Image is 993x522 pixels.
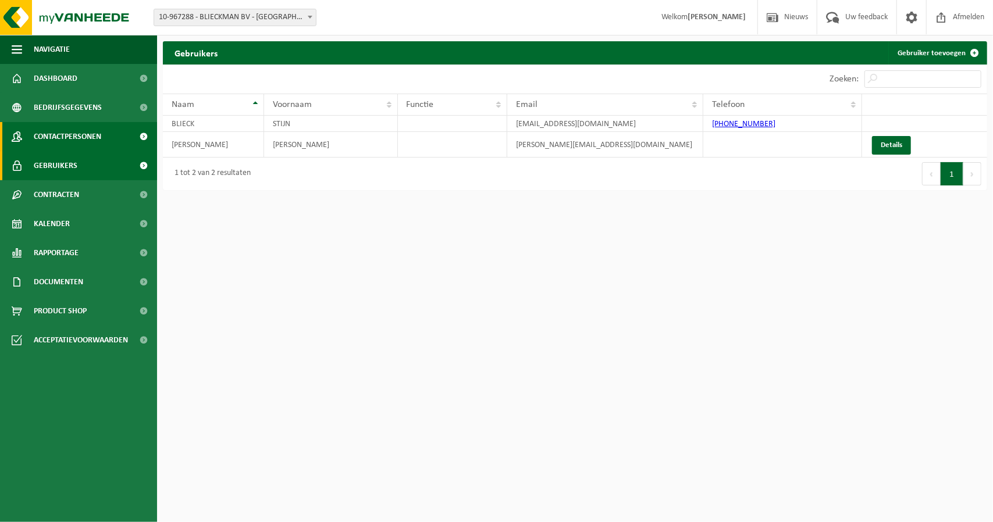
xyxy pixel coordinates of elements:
a: [PHONE_NUMBER] [712,120,775,128]
span: 10-967288 - BLIECKMAN BV - STEENKERKE [154,9,316,26]
a: Details [872,136,911,155]
span: Email [516,100,538,109]
button: Next [963,162,981,185]
span: Dashboard [34,64,77,93]
button: 1 [941,162,963,185]
span: Documenten [34,267,83,296]
td: [PERSON_NAME][EMAIL_ADDRESS][DOMAIN_NAME] [507,132,704,158]
span: Contracten [34,180,79,209]
strong: [PERSON_NAME] [688,13,746,22]
h2: Gebruikers [163,41,229,64]
span: Navigatie [34,35,70,64]
span: Contactpersonen [34,122,101,151]
a: Gebruiker toevoegen [888,41,986,65]
td: BLIECK [163,116,264,132]
td: [PERSON_NAME] [163,132,264,158]
span: Gebruikers [34,151,77,180]
button: Previous [922,162,941,185]
span: Voornaam [273,100,312,109]
td: [PERSON_NAME] [264,132,398,158]
span: Kalender [34,209,70,238]
span: Telefoon [712,100,745,109]
td: STIJN [264,116,398,132]
span: Naam [172,100,194,109]
span: Rapportage [34,238,79,267]
label: Zoeken: [830,75,859,84]
div: 1 tot 2 van 2 resultaten [169,163,251,184]
td: [EMAIL_ADDRESS][DOMAIN_NAME] [507,116,704,132]
span: Bedrijfsgegevens [34,93,102,122]
span: Functie [407,100,434,109]
span: Product Shop [34,296,87,326]
span: Acceptatievoorwaarden [34,326,128,355]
